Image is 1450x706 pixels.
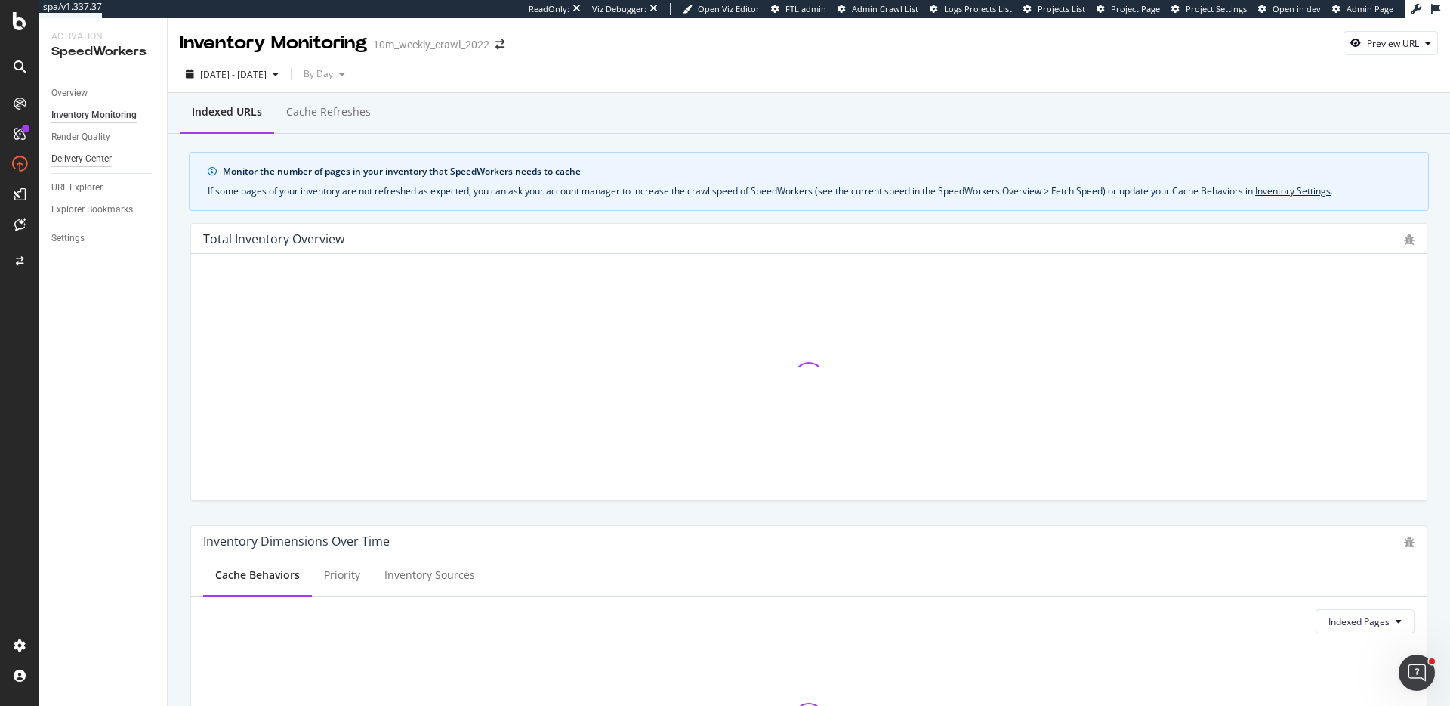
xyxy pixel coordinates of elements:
button: Preview URL [1344,31,1438,55]
button: Indexed Pages [1316,609,1415,633]
div: Preview URL [1367,37,1419,50]
div: Indexed URLs [192,104,262,119]
div: Render Quality [51,129,110,145]
div: Cache Behaviors [215,568,300,583]
div: Viz Debugger: [592,3,646,15]
span: Logs Projects List [944,3,1012,14]
div: Explorer Bookmarks [51,202,133,218]
span: By Day [298,67,333,80]
a: Admin Crawl List [838,3,918,15]
div: Activation [51,30,155,43]
a: Render Quality [51,129,156,145]
a: Open in dev [1258,3,1321,15]
div: arrow-right-arrow-left [495,39,504,50]
span: Admin Crawl List [852,3,918,14]
a: Inventory Settings [1255,184,1331,197]
a: Overview [51,85,156,101]
div: URL Explorer [51,180,103,196]
a: Open Viz Editor [683,3,760,15]
div: ReadOnly: [529,3,569,15]
span: Project Settings [1186,3,1247,14]
a: Inventory Monitoring [51,107,156,123]
a: Settings [51,231,156,246]
a: FTL admin [771,3,826,15]
div: info banner [189,152,1429,211]
div: Inventory Monitoring [51,107,137,123]
div: Total Inventory Overview [203,231,344,246]
span: Project Page [1111,3,1160,14]
a: Logs Projects List [930,3,1012,15]
button: [DATE] - [DATE] [180,62,285,86]
div: Delivery Center [51,151,112,167]
a: Admin Page [1332,3,1393,15]
div: Inventory Monitoring [180,30,367,56]
a: Explorer Bookmarks [51,202,156,218]
a: Delivery Center [51,151,156,167]
div: 10m_weekly_crawl_2022 [373,37,489,52]
span: Indexed Pages [1328,615,1390,628]
span: FTL admin [785,3,826,14]
div: bug [1404,234,1415,245]
button: By Day [298,62,351,86]
div: bug [1404,537,1415,547]
a: Projects List [1023,3,1085,15]
div: SpeedWorkers [51,43,155,60]
a: Project Page [1097,3,1160,15]
iframe: Intercom live chat [1399,655,1435,691]
span: Admin Page [1347,3,1393,14]
div: If some pages of your inventory are not refreshed as expected, you can ask your account manager t... [208,184,1410,198]
span: [DATE] - [DATE] [200,68,267,81]
span: Open Viz Editor [698,3,760,14]
span: Projects List [1038,3,1085,14]
a: Project Settings [1171,3,1247,15]
span: Open in dev [1273,3,1321,14]
div: Priority [324,568,360,583]
div: Monitor the number of pages in your inventory that SpeedWorkers needs to cache [223,165,1410,178]
div: Inventory Dimensions Over Time [203,534,390,549]
div: Settings [51,231,85,246]
a: URL Explorer [51,180,156,196]
div: Inventory Sources [384,568,475,583]
div: Overview [51,85,88,101]
div: Cache refreshes [286,104,371,119]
